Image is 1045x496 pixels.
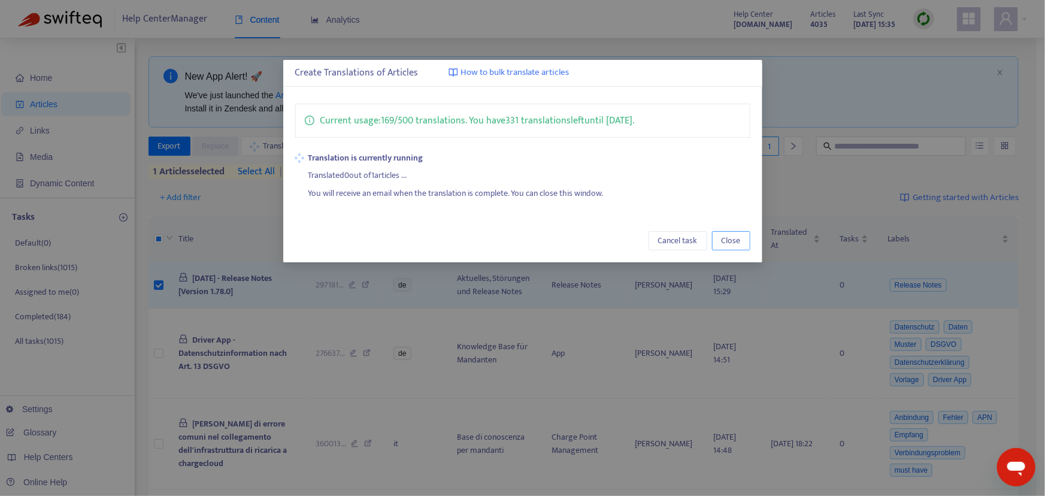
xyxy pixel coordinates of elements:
[461,66,570,80] span: How to bulk translate articles
[308,152,750,165] strong: Translation is currently running
[305,113,314,125] span: info-circle
[449,68,458,77] img: image-link
[295,66,750,80] div: Create Translations of Articles
[308,182,750,200] div: You will receive an email when the translation is complete. You can close this window.
[997,448,1035,486] iframe: Schaltfläche zum Öffnen des Messaging-Fensters
[320,113,635,128] p: Current usage: 169 / 500 translations . You have 331 translations left until [DATE] .
[712,231,750,250] button: Close
[658,234,698,247] span: Cancel task
[722,234,741,247] span: Close
[649,231,707,250] button: Cancel task
[449,66,570,80] a: How to bulk translate articles
[308,165,750,183] div: Translated 0 out of 1 articles ...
